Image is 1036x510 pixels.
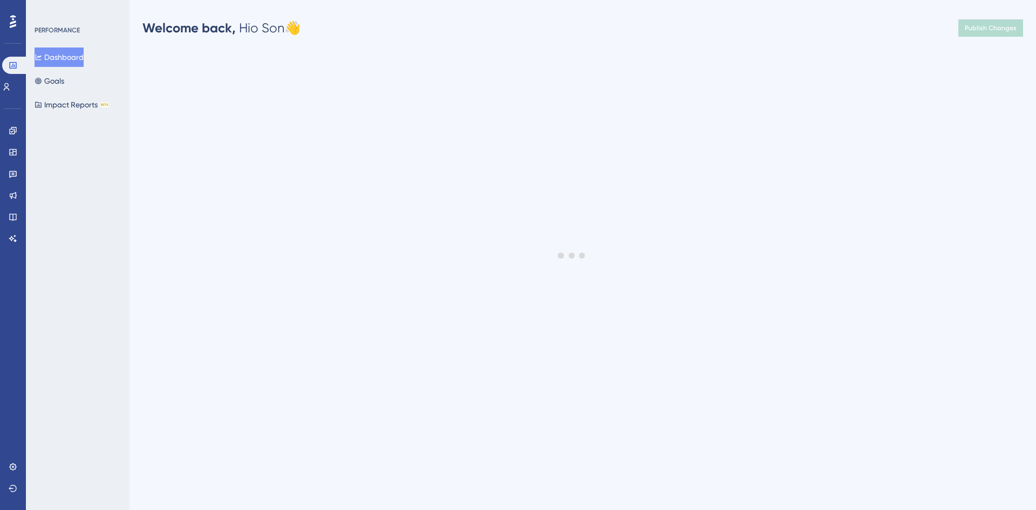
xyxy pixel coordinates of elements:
button: Dashboard [35,47,84,67]
div: PERFORMANCE [35,26,80,35]
span: Publish Changes [965,24,1017,32]
div: BETA [100,102,110,107]
button: Goals [35,71,64,91]
span: Welcome back, [142,20,236,36]
div: Hio Son 👋 [142,19,301,37]
button: Impact ReportsBETA [35,95,110,114]
button: Publish Changes [958,19,1023,37]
